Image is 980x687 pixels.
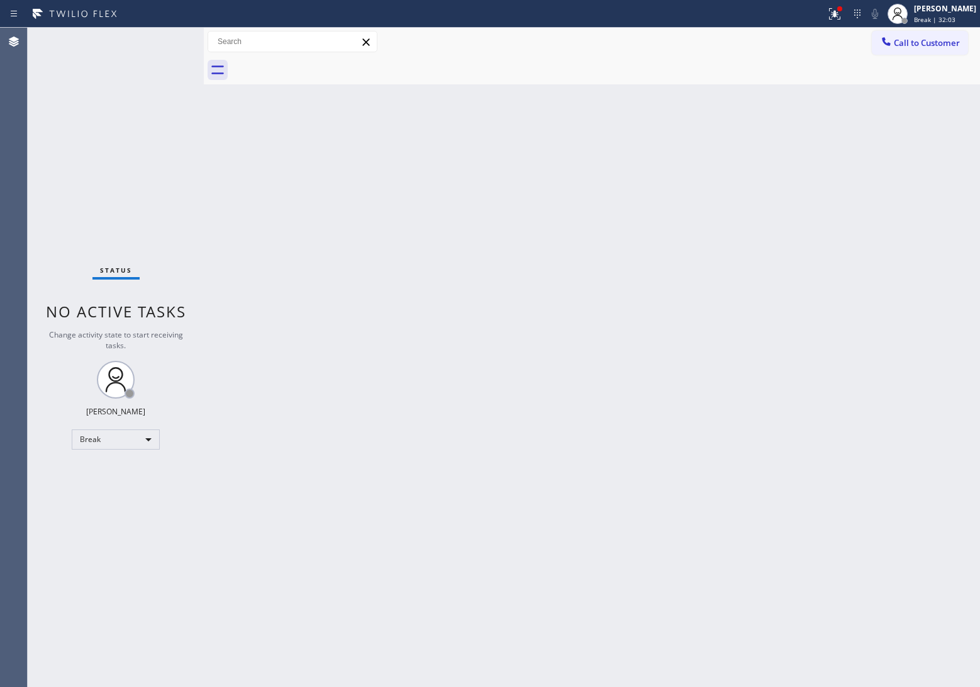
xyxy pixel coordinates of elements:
div: Break [72,429,160,450]
span: Change activity state to start receiving tasks. [49,329,183,351]
span: Call to Customer [894,37,960,48]
span: Status [100,266,132,275]
div: [PERSON_NAME] [914,3,976,14]
button: Call to Customer [872,31,968,55]
span: Break | 32:03 [914,15,955,24]
span: No active tasks [46,301,186,322]
div: [PERSON_NAME] [86,406,145,417]
input: Search [208,31,377,52]
button: Mute [866,5,884,23]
